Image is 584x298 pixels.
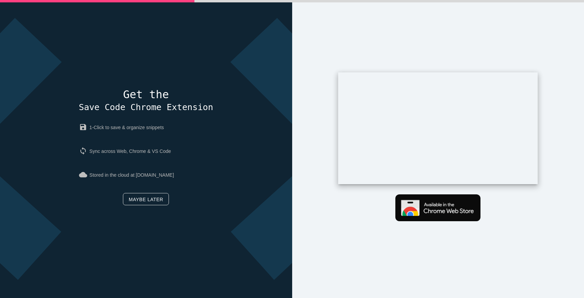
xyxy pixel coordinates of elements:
[79,165,213,185] p: Stored in the cloud at [DOMAIN_NAME]
[79,118,213,137] p: 1-Click to save & organize snippets
[123,193,169,205] a: Maybe later
[79,142,213,161] p: Sync across Web, Chrome & VS Code
[395,194,480,221] img: Get Chrome extension
[79,89,213,113] h4: Get the
[79,123,90,131] i: save
[79,171,90,179] i: cloud
[79,147,90,155] i: sync
[79,102,213,112] span: Save Code Chrome Extension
